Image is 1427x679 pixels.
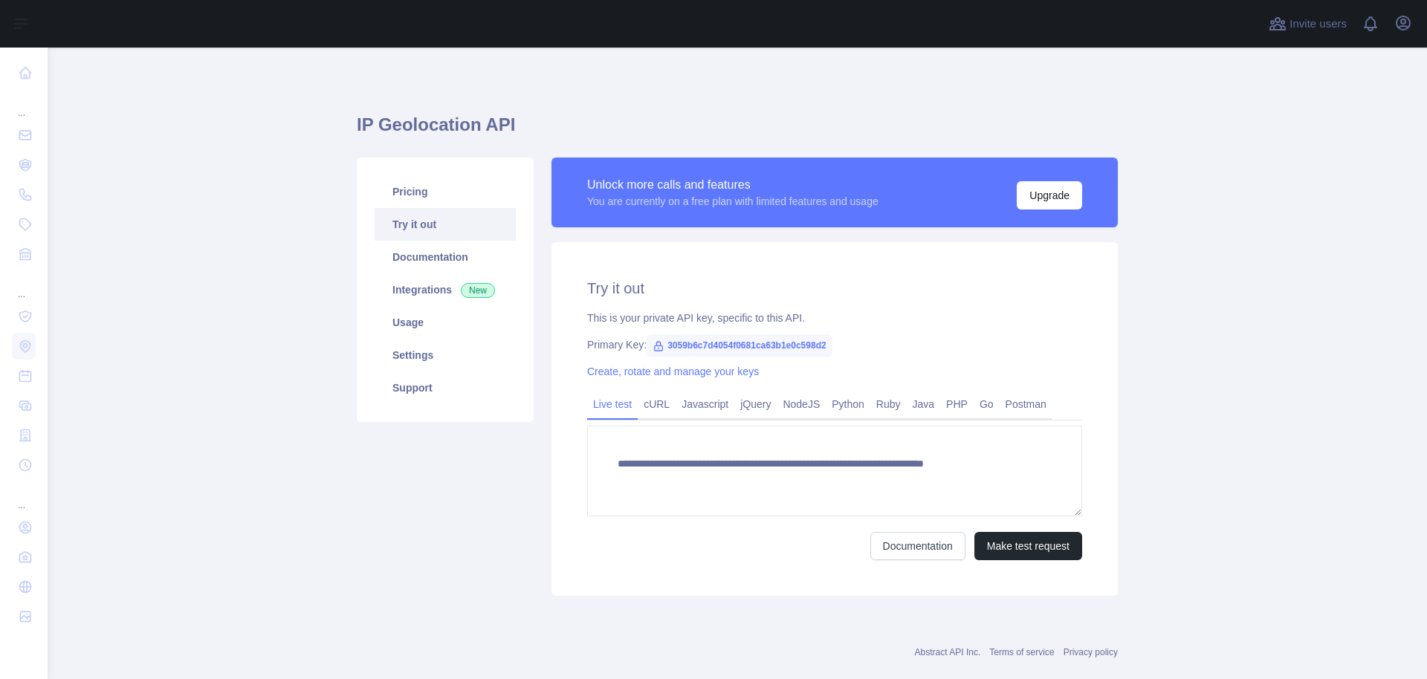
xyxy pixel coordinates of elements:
a: Terms of service [989,647,1054,657]
a: Abstract API Inc. [915,647,981,657]
a: Java [907,392,941,416]
span: Invite users [1290,16,1347,33]
div: ... [12,89,36,119]
a: Python [826,392,870,416]
div: ... [12,270,36,300]
a: Go [974,392,1000,416]
div: This is your private API key, specific to this API. [587,311,1082,325]
a: Integrations New [375,273,516,306]
a: cURL [638,392,676,416]
a: Postman [1000,392,1052,416]
a: Try it out [375,208,516,241]
a: PHP [940,392,974,416]
button: Invite users [1266,12,1350,36]
a: Usage [375,306,516,339]
a: Documentation [375,241,516,273]
span: 3059b6c7d4054f0681ca63b1e0c598d2 [647,334,832,357]
a: NodeJS [777,392,826,416]
div: You are currently on a free plan with limited features and usage [587,194,878,209]
h2: Try it out [587,278,1082,299]
a: jQuery [734,392,777,416]
a: Ruby [870,392,907,416]
a: Settings [375,339,516,371]
a: Support [375,371,516,404]
div: Unlock more calls and features [587,176,878,194]
h1: IP Geolocation API [357,113,1118,149]
a: Pricing [375,175,516,208]
a: Javascript [676,392,734,416]
button: Make test request [974,532,1082,560]
div: Primary Key: [587,337,1082,352]
a: Documentation [870,532,965,560]
a: Privacy policy [1064,647,1118,657]
a: Create, rotate and manage your keys [587,366,759,377]
div: ... [12,481,36,511]
a: Live test [587,392,638,416]
span: New [461,283,495,298]
button: Upgrade [1017,181,1082,209]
